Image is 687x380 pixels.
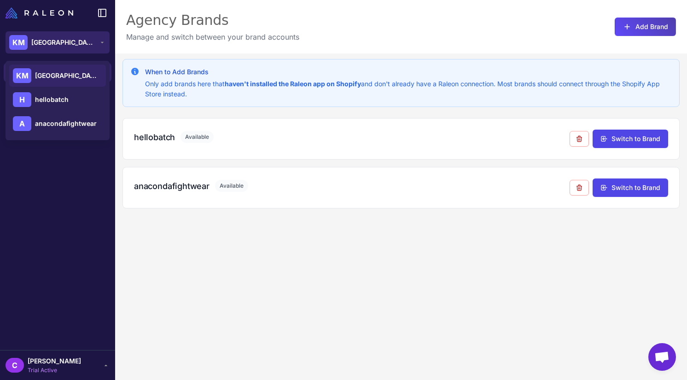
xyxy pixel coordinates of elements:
[35,119,97,129] span: anacondafightwear
[6,31,110,53] button: KM[GEOGRAPHIC_DATA]
[593,178,668,197] button: Switch to Brand
[28,356,81,366] span: [PERSON_NAME]
[648,343,676,371] div: Open chat
[13,116,31,131] div: A
[9,35,28,50] div: KM
[593,130,668,148] button: Switch to Brand
[570,131,589,147] button: Remove from agency
[180,131,214,143] span: Available
[126,11,299,30] div: Agency Brands
[145,79,672,99] p: Only add brands here that and don't already have a Raleon connection. Most brands should connect ...
[35,95,69,105] span: hellobatch
[215,180,248,192] span: Available
[615,18,676,36] button: Add Brand
[6,7,73,18] img: Raleon Logo
[6,358,24,373] div: C
[35,71,99,81] span: [GEOGRAPHIC_DATA]
[13,68,31,83] div: KM
[31,37,96,47] span: [GEOGRAPHIC_DATA]
[134,180,210,192] h3: anacondafightwear
[126,31,299,42] p: Manage and switch between your brand accounts
[28,366,81,374] span: Trial Active
[13,92,31,107] div: H
[4,63,111,82] a: Manage Brands
[225,80,361,88] strong: haven't installed the Raleon app on Shopify
[134,131,175,143] h3: hellobatch
[6,7,77,18] a: Raleon Logo
[145,67,672,77] h3: When to Add Brands
[570,180,589,196] button: Remove from agency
